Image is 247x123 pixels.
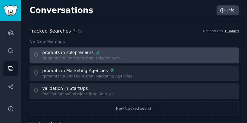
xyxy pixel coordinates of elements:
[42,85,88,92] div: validation in StartUps
[42,56,120,61] div: "prompts" submissions from solopreneurs
[42,74,132,79] div: "prompts" submissions from Marketing Agencies
[42,49,94,56] div: prompts in solopreneurs
[30,39,65,45] span: No New Matches
[30,6,93,15] h2: Conversations
[30,65,239,81] a: prompts in Marketing Agencies"prompts" submissions from Marketing Agencies
[42,92,114,97] div: "validation" submissions from StartUps
[216,5,239,16] a: Info
[30,47,239,63] a: prompts in solopreneurs"prompts" submissions from solopreneurs
[42,68,108,74] div: prompts in Marketing Agencies
[225,29,239,33] a: Disabled
[4,5,17,16] img: GummySearch logo
[73,28,76,34] span: 3
[203,29,223,33] div: Notifications
[30,101,239,116] a: New tracked search
[30,83,239,99] a: validation in StartUps"validation" submissions from StartUps
[30,27,71,35] h2: Tracked Searches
